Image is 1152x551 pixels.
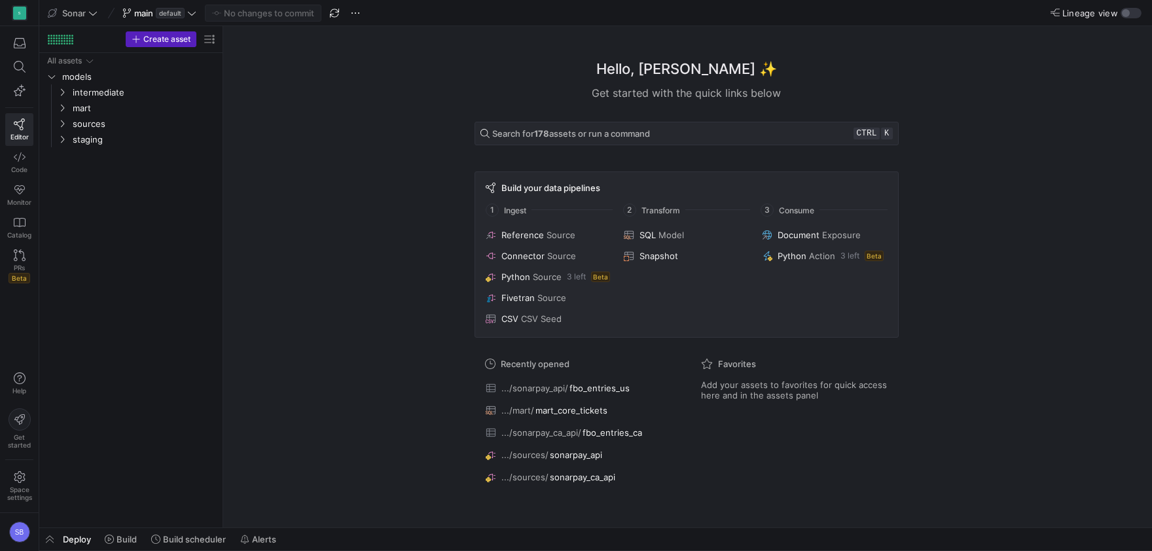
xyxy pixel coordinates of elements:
a: Code [5,146,33,179]
span: Catalog [7,231,31,239]
span: Editor [10,133,29,141]
a: Editor [5,113,33,146]
span: .../sonarpay_ca_api/ [501,427,581,438]
span: Create asset [143,35,190,44]
span: Beta [9,273,30,283]
button: PythonSource3 leftBeta [483,269,613,285]
button: .../sonarpay_ca_api/fbo_entries_ca [482,424,675,441]
div: Press SPACE to select this row. [45,69,217,84]
span: models [62,69,215,84]
h1: Hello, [PERSON_NAME] ✨ [596,58,777,80]
button: PythonAction3 leftBeta [759,248,890,264]
button: .../mart/mart_core_tickets [482,402,675,419]
span: Recently opened [501,359,569,369]
button: Build [99,528,143,550]
button: CSVCSV Seed [483,311,613,327]
span: Favorites [718,359,756,369]
span: fbo_entries_us [569,383,630,393]
span: Help [11,387,27,395]
div: Press SPACE to select this row. [45,132,217,147]
button: ReferenceSource [483,227,613,243]
span: Sonar [62,8,86,18]
div: Press SPACE to select this row. [45,53,217,69]
button: ConnectorSource [483,248,613,264]
div: S [13,7,26,20]
button: SQLModel [621,227,751,243]
span: Beta [591,272,610,282]
span: CSV [501,313,518,324]
span: sonarpay_ca_api [550,472,615,482]
span: Lineage view [1062,8,1118,18]
span: default [156,8,185,18]
span: Beta [865,251,884,261]
a: S [5,2,33,24]
span: Monitor [7,198,31,206]
span: Document [778,230,819,240]
span: Snapshot [639,251,678,261]
span: .../mart/ [501,405,534,416]
kbd: ctrl [854,128,879,139]
span: sonarpay_api [550,450,602,460]
span: main [134,8,153,18]
button: SB [5,518,33,546]
span: Build [117,534,137,544]
span: SQL [639,230,656,240]
button: .../sonarpay_api/fbo_entries_us [482,380,675,397]
span: mart [73,101,215,116]
span: mart_core_tickets [535,405,607,416]
span: Exposure [822,230,861,240]
span: .../sonarpay_api/ [501,383,568,393]
div: All assets [47,56,82,65]
span: Space settings [7,486,32,501]
span: intermediate [73,85,215,100]
a: Spacesettings [5,465,33,507]
span: Fivetran [501,293,535,303]
span: Code [11,166,27,173]
span: .../sources/ [501,472,549,482]
span: Source [537,293,566,303]
div: Press SPACE to select this row. [45,84,217,100]
div: SB [9,522,30,542]
span: sources [73,116,215,132]
button: Getstarted [5,403,33,454]
button: Search for178assets or run a commandctrlk [475,122,899,145]
button: Build scheduler [145,528,232,550]
span: Connector [501,251,545,261]
span: Source [547,251,576,261]
span: Alerts [252,534,276,544]
a: Catalog [5,211,33,244]
button: .../sources/sonarpay_api [482,446,675,463]
span: Python [501,272,530,282]
span: Get started [8,433,31,449]
span: Add your assets to favorites for quick access here and in the assets panel [701,380,888,400]
span: Source [533,272,562,282]
span: Source [547,230,575,240]
div: Press SPACE to select this row. [45,100,217,116]
span: Deploy [63,534,91,544]
div: Press SPACE to select this row. [45,116,217,132]
span: Model [658,230,684,240]
button: DocumentExposure [759,227,890,243]
span: Python [778,251,806,261]
div: Get started with the quick links below [475,85,899,101]
button: .../sources/sonarpay_ca_api [482,469,675,486]
kbd: k [881,128,893,139]
span: 3 left [840,251,859,260]
span: Reference [501,230,544,240]
a: Monitor [5,179,33,211]
button: Help [5,366,33,400]
span: Search for assets or run a command [492,128,650,139]
span: 3 left [567,272,586,281]
button: Alerts [234,528,282,550]
button: Sonar [45,5,101,22]
strong: 178 [534,128,549,139]
span: Build scheduler [163,534,226,544]
span: PRs [14,264,25,272]
span: .../sources/ [501,450,549,460]
button: maindefault [119,5,200,22]
span: CSV Seed [521,313,562,324]
span: fbo_entries_ca [583,427,642,438]
button: FivetranSource [483,290,613,306]
span: Action [809,251,835,261]
a: PRsBeta [5,244,33,289]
